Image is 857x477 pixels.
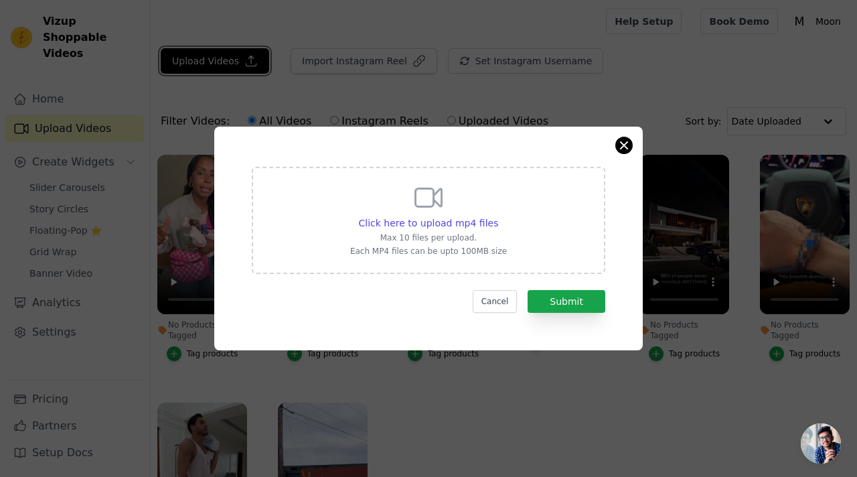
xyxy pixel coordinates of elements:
[528,290,605,313] button: Submit
[616,137,632,153] button: Close modal
[359,218,499,228] span: Click here to upload mp4 files
[473,290,518,313] button: Cancel
[801,423,841,464] div: Open chat
[350,232,507,243] p: Max 10 files per upload.
[350,246,507,257] p: Each MP4 files can be upto 100MB size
